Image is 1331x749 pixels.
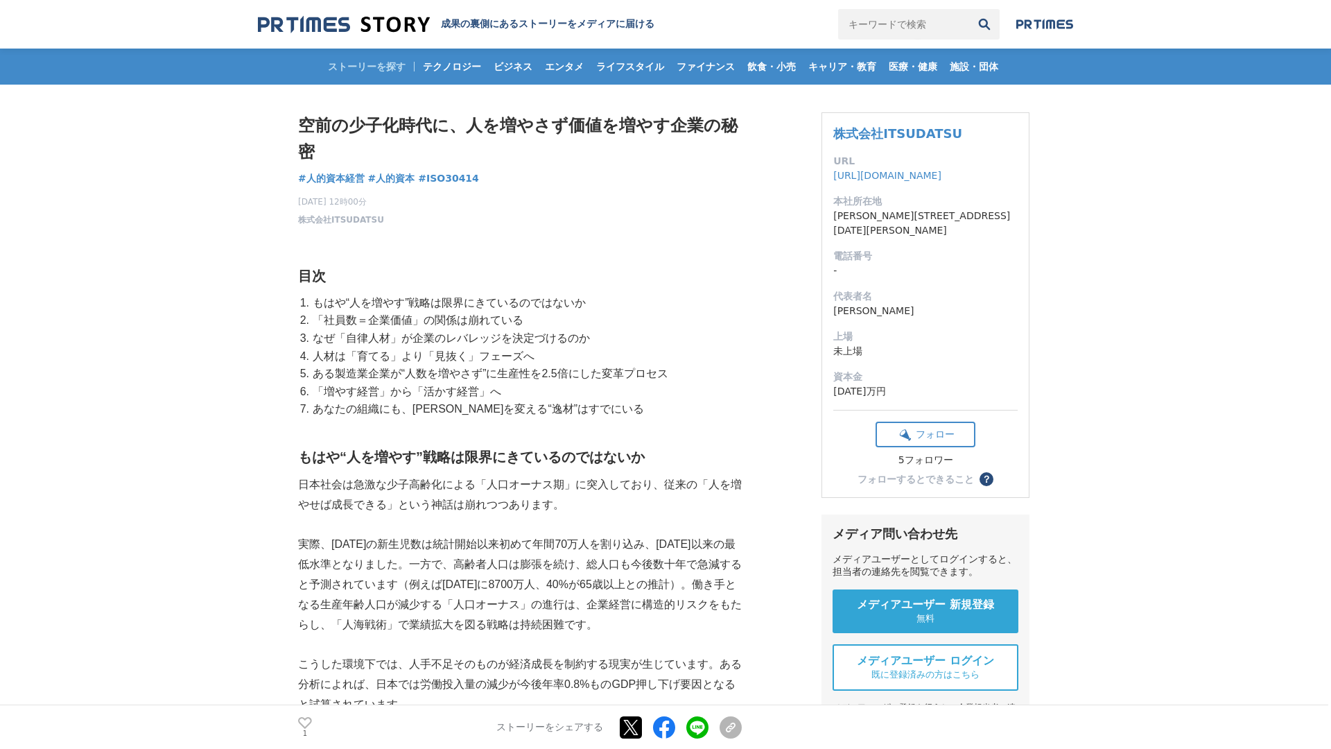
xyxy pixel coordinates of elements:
[298,112,742,166] h1: 空前の少子化時代に、人を増やさず価値を増やす企業の秘密
[298,171,365,186] a: #人的資本経営
[883,60,943,73] span: 医療・健康
[298,214,384,226] a: 株式会社ITSUDATSU
[258,15,654,34] a: 成果の裏側にあるストーリーをメディアに届ける 成果の裏側にあるストーリーをメディアに届ける
[309,329,742,347] li: なぜ「自律人材」が企業のレバレッジを決定づけるのか
[496,721,603,734] p: ストーリーをシェアする
[742,60,801,73] span: 飲食・小売
[833,370,1018,384] dt: 資本金
[833,249,1018,264] dt: 電話番号
[833,194,1018,209] dt: 本社所在地
[368,171,415,186] a: #人的資本
[418,172,479,184] span: #ISO30414
[488,49,538,85] a: ビジネス
[298,268,326,284] strong: 目次
[833,589,1018,633] a: メディアユーザー 新規登録 無料
[833,644,1018,691] a: メディアユーザー ログイン 既に登録済みの方はこちら
[871,669,980,681] span: 既に登録済みの方はこちら
[833,170,941,181] a: [URL][DOMAIN_NAME]
[944,49,1004,85] a: 施設・団体
[803,60,882,73] span: キャリア・教育
[833,344,1018,359] dd: 未上場
[298,449,645,465] strong: もはや“人を増やす”戦略は限界にきているのではないか
[298,730,312,737] p: 1
[488,60,538,73] span: ビジネス
[838,9,969,40] input: キーワードで検索
[944,60,1004,73] span: 施設・団体
[857,654,994,669] span: メディアユーザー ログイン
[309,347,742,365] li: 人材は「育てる」より「見抜く」フェーズへ
[539,60,589,73] span: エンタメ
[258,15,430,34] img: 成果の裏側にあるストーリーをメディアに届ける
[591,60,670,73] span: ライフスタイル
[742,49,801,85] a: 飲食・小売
[833,329,1018,344] dt: 上場
[671,60,740,73] span: ファイナンス
[858,474,974,484] div: フォローするとできること
[876,454,975,467] div: 5フォロワー
[833,553,1018,578] div: メディアユーザーとしてログインすると、担当者の連絡先を閲覧できます。
[857,598,994,612] span: メディアユーザー 新規登録
[833,264,1018,278] dd: -
[309,400,742,418] li: あなたの組織にも、[PERSON_NAME]を変える“逸材”はすでにいる
[418,171,479,186] a: #ISO30414
[417,49,487,85] a: テクノロジー
[833,289,1018,304] dt: 代表者名
[368,172,415,184] span: #人的資本
[309,311,742,329] li: 「社員数＝企業価値」の関係は崩れている
[309,294,742,312] li: もはや“人を増やす”戦略は限界にきているのではないか
[833,126,962,141] a: 株式会社ITSUDATSU
[833,384,1018,399] dd: [DATE]万円
[309,365,742,383] li: ある製造業企業が“人数を増やさず”に生産性を2.5倍にした変革プロセス
[833,209,1018,238] dd: [PERSON_NAME][STREET_ADDRESS][DATE][PERSON_NAME]
[298,172,365,184] span: #人的資本経営
[833,526,1018,542] div: メディア問い合わせ先
[539,49,589,85] a: エンタメ
[833,304,1018,318] dd: [PERSON_NAME]
[803,49,882,85] a: キャリア・教育
[417,60,487,73] span: テクノロジー
[298,196,384,208] span: [DATE] 12時00分
[916,612,934,625] span: 無料
[833,154,1018,169] dt: URL
[441,18,654,31] h2: 成果の裏側にあるストーリーをメディアに届ける
[591,49,670,85] a: ライフスタイル
[1016,19,1073,30] img: prtimes
[969,9,1000,40] button: 検索
[671,49,740,85] a: ファイナンス
[298,535,742,635] p: 実際、[DATE]の新生児数は統計開始以来初めて年間70万人を割り込み、[DATE]以来の最低水準となりました。一方で、高齢者人口は膨張を続け、総人口も今後数十年で急減すると予測されています（例...
[876,422,975,447] button: フォロー
[980,472,993,486] button: ？
[883,49,943,85] a: 医療・健康
[309,383,742,401] li: 「増やす経営」から「活かす経営」へ
[298,655,742,714] p: こうした環境下では、人手不足そのものが経済成長を制約する現実が生じています。ある分析によれば、日本では労働投入量の減少が今後年率0.8%ものGDP押し下げ要因となると試算されています。
[982,474,991,484] span: ？
[298,475,742,515] p: 日本社会は急激な少子高齢化による「人口オーナス期」に突入しており、従来の「人を増やせば成長できる」という神話は崩れつつあります。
